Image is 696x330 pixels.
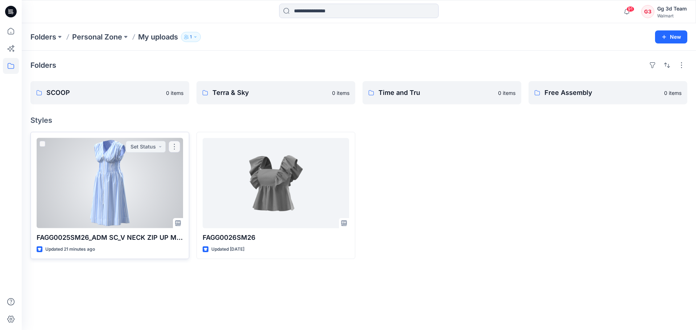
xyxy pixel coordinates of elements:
[203,233,349,243] p: FAGG0026SM26
[498,89,515,97] p: 0 items
[30,81,189,104] a: SCOOP0 items
[37,138,183,228] a: FAGG0025SM26_ADM SC_V NECK ZIP UP MIDI DRESS
[30,32,56,42] a: Folders
[30,61,56,70] h4: Folders
[37,233,183,243] p: FAGG0025SM26_ADM SC_V NECK ZIP UP MIDI DRESS
[30,116,687,125] h4: Styles
[362,81,521,104] a: Time and Tru0 items
[657,4,687,13] div: Gg 3d Team
[46,88,162,98] p: SCOOP
[196,81,355,104] a: Terra & Sky0 items
[641,5,654,18] div: G3
[211,246,244,253] p: Updated [DATE]
[212,88,328,98] p: Terra & Sky
[72,32,122,42] a: Personal Zone
[45,246,95,253] p: Updated 21 minutes ago
[544,88,660,98] p: Free Assembly
[181,32,201,42] button: 1
[378,88,494,98] p: Time and Tru
[657,13,687,18] div: Walmart
[166,89,183,97] p: 0 items
[529,81,687,104] a: Free Assembly0 items
[626,6,634,12] span: 91
[190,33,192,41] p: 1
[203,138,349,228] a: FAGG0026SM26
[664,89,681,97] p: 0 items
[138,32,178,42] p: My uploads
[655,30,687,43] button: New
[332,89,349,97] p: 0 items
